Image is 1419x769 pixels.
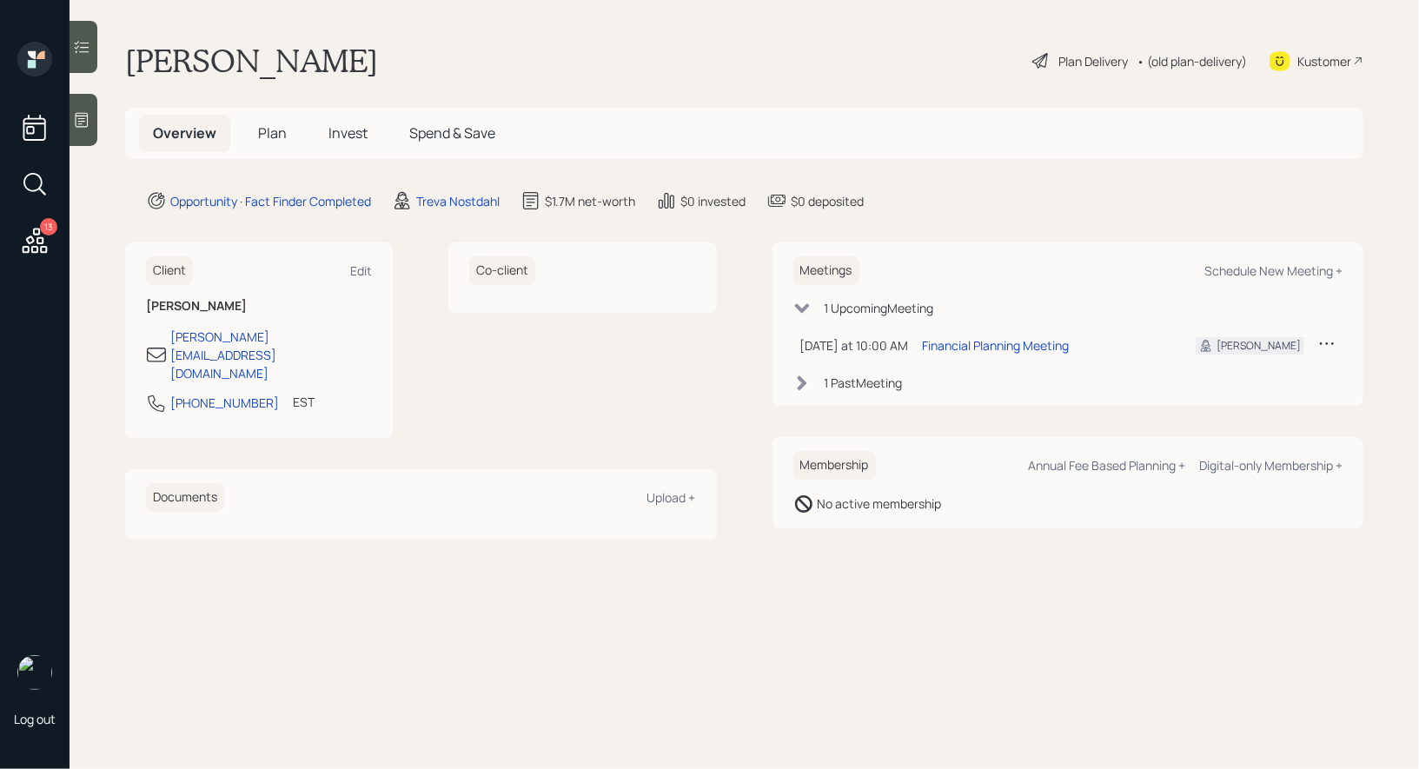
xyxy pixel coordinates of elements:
[170,328,372,382] div: [PERSON_NAME][EMAIL_ADDRESS][DOMAIN_NAME]
[350,262,372,279] div: Edit
[825,299,934,317] div: 1 Upcoming Meeting
[146,483,224,512] h6: Documents
[170,192,371,210] div: Opportunity · Fact Finder Completed
[153,123,216,143] span: Overview
[1204,262,1343,279] div: Schedule New Meeting +
[545,192,635,210] div: $1.7M net-worth
[1137,52,1247,70] div: • (old plan-delivery)
[793,256,859,285] h6: Meetings
[258,123,287,143] span: Plan
[328,123,368,143] span: Invest
[791,192,864,210] div: $0 deposited
[1199,457,1343,474] div: Digital-only Membership +
[17,655,52,690] img: treva-nostdahl-headshot.png
[825,374,903,392] div: 1 Past Meeting
[40,218,57,235] div: 13
[793,451,876,480] h6: Membership
[800,336,909,355] div: [DATE] at 10:00 AM
[14,711,56,727] div: Log out
[125,42,378,80] h1: [PERSON_NAME]
[818,494,942,513] div: No active membership
[1297,52,1351,70] div: Kustomer
[1058,52,1128,70] div: Plan Delivery
[923,336,1070,355] div: Financial Planning Meeting
[293,393,315,411] div: EST
[1217,338,1301,354] div: [PERSON_NAME]
[170,394,279,412] div: [PHONE_NUMBER]
[416,192,500,210] div: Treva Nostdahl
[469,256,535,285] h6: Co-client
[146,299,372,314] h6: [PERSON_NAME]
[647,489,696,506] div: Upload +
[409,123,495,143] span: Spend & Save
[1028,457,1185,474] div: Annual Fee Based Planning +
[680,192,746,210] div: $0 invested
[146,256,193,285] h6: Client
